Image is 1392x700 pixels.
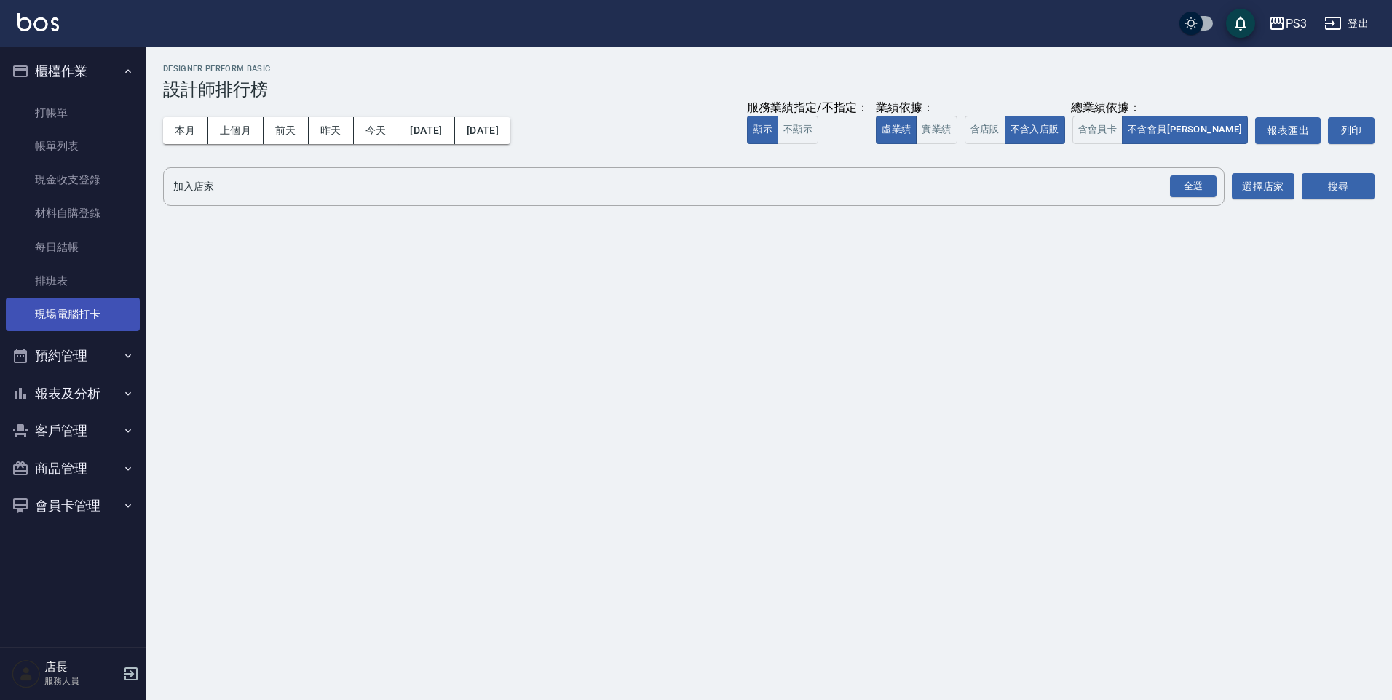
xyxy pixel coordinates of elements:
button: 實業績 [916,116,957,144]
button: 不含會員[PERSON_NAME] [1122,116,1248,144]
button: 報表匯出 [1255,117,1321,144]
button: 預約管理 [6,337,140,375]
button: 含會員卡 [1072,116,1123,144]
a: 排班表 [6,264,140,298]
button: 報表及分析 [6,375,140,413]
div: 總業績依據： [965,100,1249,116]
button: 上個月 [208,117,264,144]
button: 本月 [163,117,208,144]
input: 店家名稱 [170,174,1196,199]
button: 今天 [354,117,399,144]
a: 打帳單 [6,96,140,130]
h3: 設計師排行榜 [163,79,1375,100]
div: 業績依據： [876,100,957,116]
h2: Designer Perform Basic [163,64,1375,73]
a: 帳單列表 [6,130,140,163]
h5: 店長 [44,660,119,675]
button: PS3 [1262,9,1313,39]
button: 昨天 [309,117,354,144]
button: 搜尋 [1302,173,1375,200]
a: 每日結帳 [6,231,140,264]
button: 列印 [1328,117,1375,144]
button: [DATE] [455,117,510,144]
button: 前天 [264,117,309,144]
p: 服務人員 [44,675,119,688]
a: 現金收支登錄 [6,163,140,196]
a: 材料自購登錄 [6,196,140,230]
button: 商品管理 [6,450,140,488]
div: 服務業績指定/不指定： [747,100,869,116]
button: 虛業績 [876,116,917,144]
img: Logo [17,13,59,31]
button: 登出 [1318,10,1375,37]
img: Person [12,659,41,688]
button: 選擇店家 [1232,173,1294,200]
div: 全選 [1170,175,1217,198]
button: [DATE] [398,117,454,144]
button: 顯示 [747,116,778,144]
button: 會員卡管理 [6,487,140,525]
button: 不含入店販 [1005,116,1065,144]
a: 現場電腦打卡 [6,298,140,331]
button: Open [1167,172,1219,201]
button: 客戶管理 [6,412,140,450]
button: 含店販 [965,116,1005,144]
button: save [1226,9,1255,38]
button: 櫃檯作業 [6,52,140,90]
button: 不顯示 [778,116,818,144]
div: PS3 [1286,15,1307,33]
